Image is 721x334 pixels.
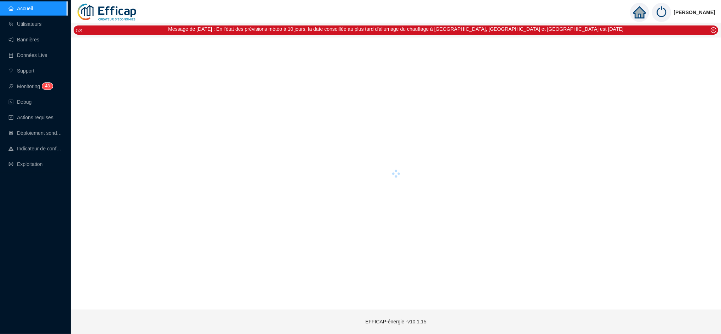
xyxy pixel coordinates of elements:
[8,37,39,42] a: notificationBannières
[711,27,716,33] span: close-circle
[8,146,62,151] a: heat-mapIndicateur de confort
[17,115,53,120] span: Actions requises
[633,6,646,19] span: home
[47,83,50,88] span: 8
[8,161,42,167] a: slidersExploitation
[168,25,624,33] div: Message de [DATE] : En l'état des prévisions météo à 10 jours, la date conseillée au plus tard d'...
[45,83,47,88] span: 4
[8,83,51,89] a: monitorMonitoring48
[8,130,62,136] a: clusterDéploiement sondes
[75,28,82,33] i: 1 / 3
[8,6,33,11] a: homeAccueil
[365,319,427,324] span: EFFICAP-énergie - v10.1.15
[8,115,13,120] span: check-square
[8,68,34,74] a: questionSupport
[42,83,52,90] sup: 48
[8,52,47,58] a: databaseDonnées Live
[652,3,671,22] img: power
[8,99,32,105] a: codeDebug
[674,1,715,24] span: [PERSON_NAME]
[8,21,41,27] a: teamUtilisateurs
